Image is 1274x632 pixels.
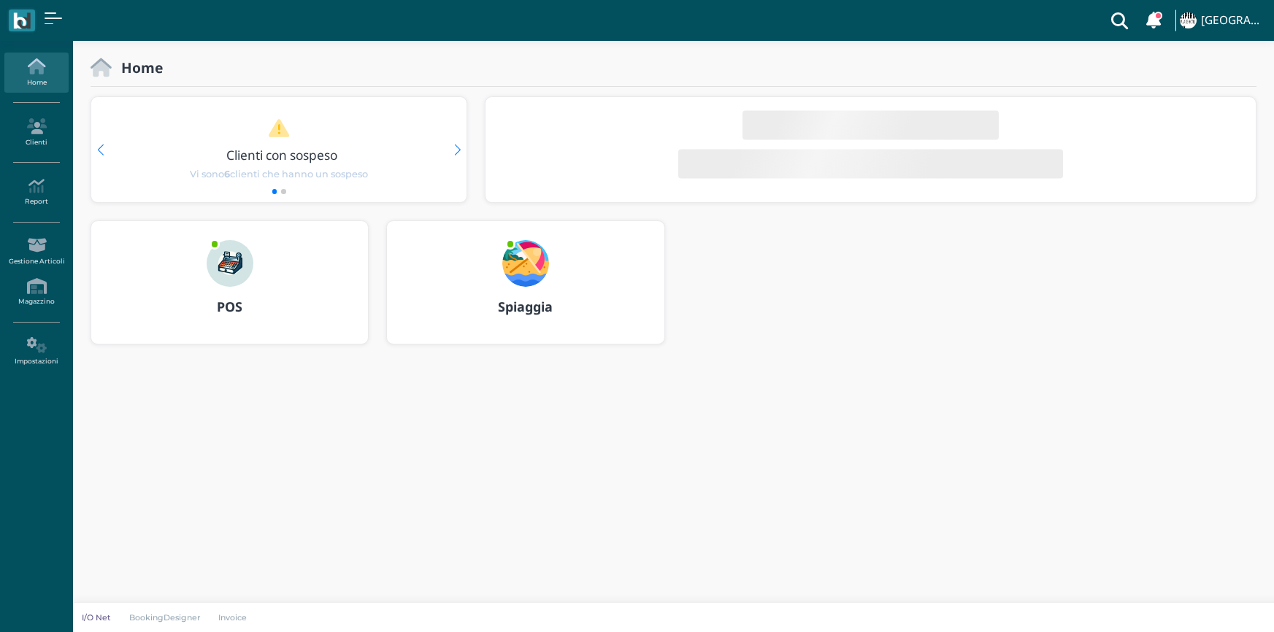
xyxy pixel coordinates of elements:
[1178,3,1265,38] a: ... [GEOGRAPHIC_DATA]
[217,298,242,315] b: POS
[1180,12,1196,28] img: ...
[91,97,467,202] div: 1 / 2
[498,298,553,315] b: Spiaggia
[4,53,68,93] a: Home
[502,240,549,287] img: ...
[386,220,664,362] a: ... Spiaggia
[122,148,442,162] h3: Clienti con sospeso
[13,12,30,29] img: logo
[224,169,230,180] b: 6
[4,272,68,312] a: Magazzino
[91,220,369,362] a: ... POS
[4,331,68,371] a: Impostazioni
[207,240,253,287] img: ...
[119,118,439,181] a: Clienti con sospeso Vi sono6clienti che hanno un sospeso
[1170,587,1262,620] iframe: Help widget launcher
[1201,15,1265,27] h4: [GEOGRAPHIC_DATA]
[97,144,104,155] div: Previous slide
[4,172,68,212] a: Report
[454,144,461,155] div: Next slide
[112,60,163,75] h2: Home
[4,231,68,271] a: Gestione Articoli
[190,167,368,181] span: Vi sono clienti che hanno un sospeso
[4,112,68,153] a: Clienti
